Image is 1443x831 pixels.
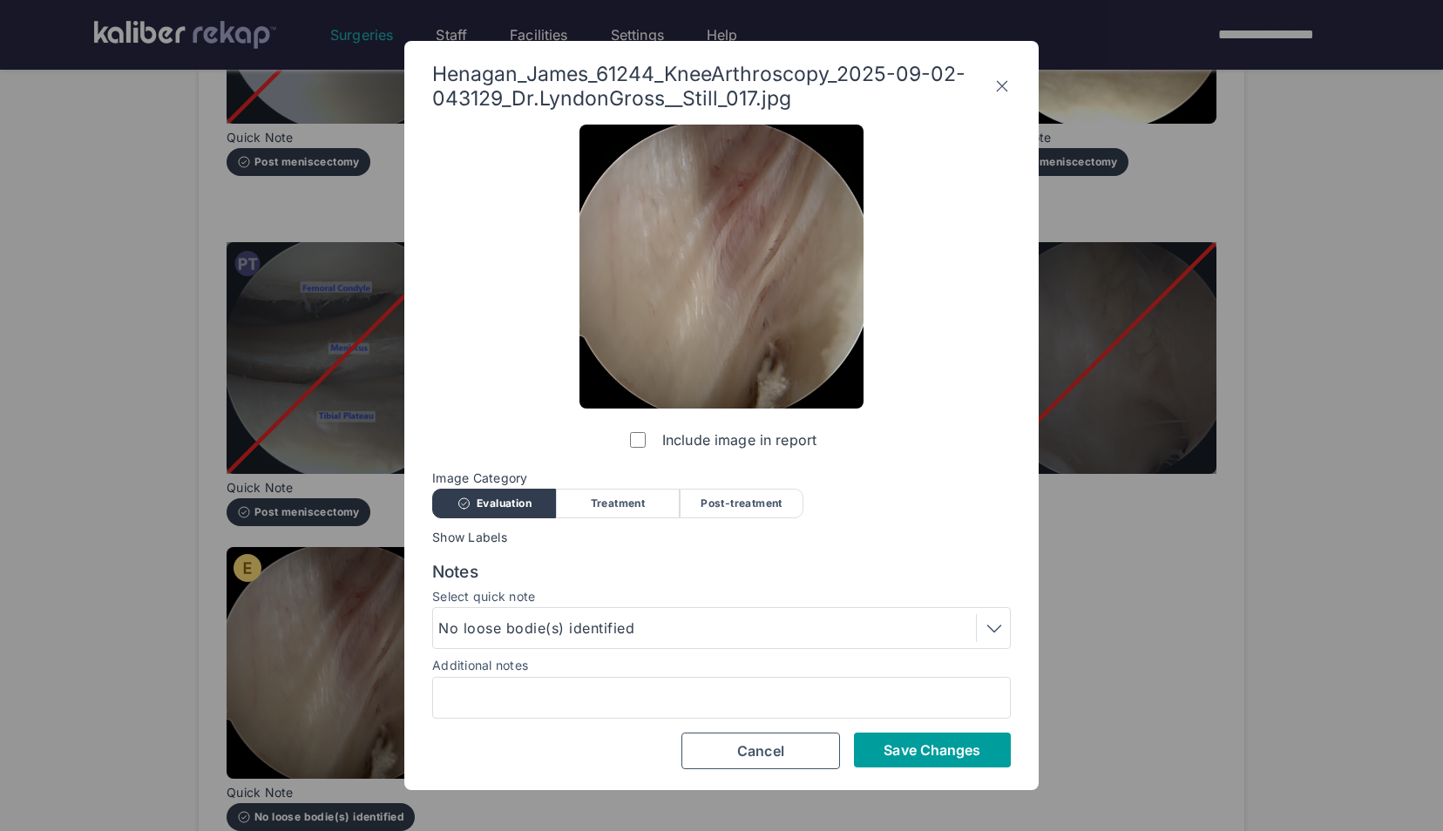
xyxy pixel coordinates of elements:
[737,742,784,760] span: Cancel
[627,422,816,457] label: Include image in report
[854,733,1011,767] button: Save Changes
[432,471,1011,485] span: Image Category
[630,432,646,448] input: Include image in report
[432,530,1011,544] span: Show Labels
[432,658,528,672] label: Additional notes
[579,125,864,409] img: Henagan_James_61244_KneeArthroscopy_2025-09-02-043129_Dr.LyndonGross__Still_017.jpg
[681,733,840,769] button: Cancel
[680,489,803,518] div: Post-treatment
[438,618,640,638] div: No loose bodie(s) identified
[556,489,680,518] div: Treatment
[432,489,556,518] div: Evaluation
[884,741,980,759] span: Save Changes
[432,590,1011,604] label: Select quick note
[432,62,993,111] span: Henagan_James_61244_KneeArthroscopy_2025-09-02-043129_Dr.LyndonGross__Still_017.jpg
[432,562,1011,583] span: Notes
